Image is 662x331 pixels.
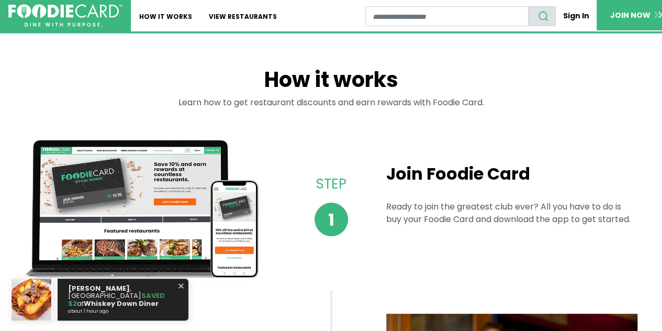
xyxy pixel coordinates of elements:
[68,283,130,293] strong: [PERSON_NAME]
[315,203,348,236] span: 1
[84,299,159,308] strong: Whiskey Down Diner
[386,201,637,226] p: Ready to join the greatest club ever? All you have to do is buy your Foodie Card and download the...
[68,291,165,308] strong: SAVED $
[528,6,556,26] button: search
[365,6,528,26] input: restaurant search
[306,174,356,194] p: Step
[73,299,77,308] strong: 2
[556,6,597,26] a: Sign In
[8,4,122,27] img: FoodieCard; Eat, Drink, Save, Donate
[68,309,175,314] small: about 1 hour ago
[17,67,645,96] h1: How it works
[386,164,637,184] h2: Join Foodie Card
[68,285,178,314] p: , [GEOGRAPHIC_DATA] at
[12,279,51,321] img: Webhook
[17,96,645,122] div: Learn how to get restaurant discounts and earn rewards with Foodie Card.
